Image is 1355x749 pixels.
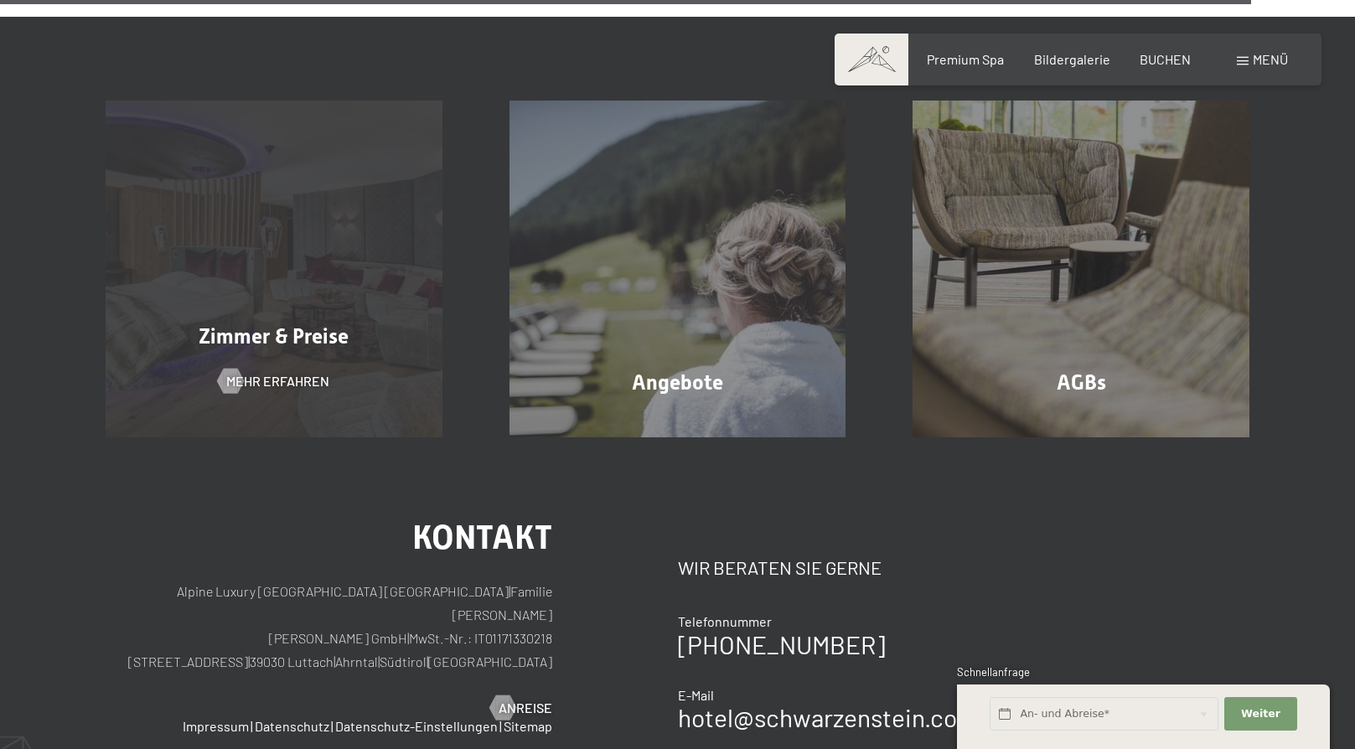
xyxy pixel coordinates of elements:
span: | [248,653,250,669]
span: | [427,653,428,669]
span: | [251,718,253,734]
span: | [509,583,510,599]
a: Impressum [183,718,249,734]
span: | [499,718,502,734]
span: E-Mail [678,687,714,703]
span: | [334,653,335,669]
a: hotel@schwarzenstein.com [678,702,978,732]
span: Wir beraten Sie gerne [678,556,882,578]
p: Alpine Luxury [GEOGRAPHIC_DATA] [GEOGRAPHIC_DATA] Familie [PERSON_NAME] [PERSON_NAME] GmbH MwSt.-... [106,580,552,674]
span: Zimmer & Preise [199,324,349,349]
span: Telefonnummer [678,613,772,629]
span: AGBs [1057,370,1106,395]
span: | [407,630,409,646]
span: Angebote [632,370,723,395]
span: Menü [1253,51,1288,67]
a: Datenschutz [255,718,329,734]
a: Premium Spa [927,51,1004,67]
span: Anreise [499,699,552,717]
a: Datenschutz-Einstellungen [335,718,498,734]
span: Kontakt [412,518,552,557]
a: BUCHEN [1140,51,1191,67]
span: | [378,653,380,669]
a: Anreise [490,699,552,717]
a: Buchung AGBs [879,101,1283,437]
span: | [331,718,334,734]
a: Sitemap [504,718,552,734]
span: Schnellanfrage [957,665,1030,679]
a: [PHONE_NUMBER] [678,629,885,659]
a: Bildergalerie [1034,51,1110,67]
button: Weiter [1224,697,1296,731]
span: Mehr erfahren [226,372,329,390]
a: Buchung Angebote [476,101,880,437]
a: Buchung Zimmer & Preise Mehr erfahren [72,101,476,437]
span: Weiter [1241,706,1280,721]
